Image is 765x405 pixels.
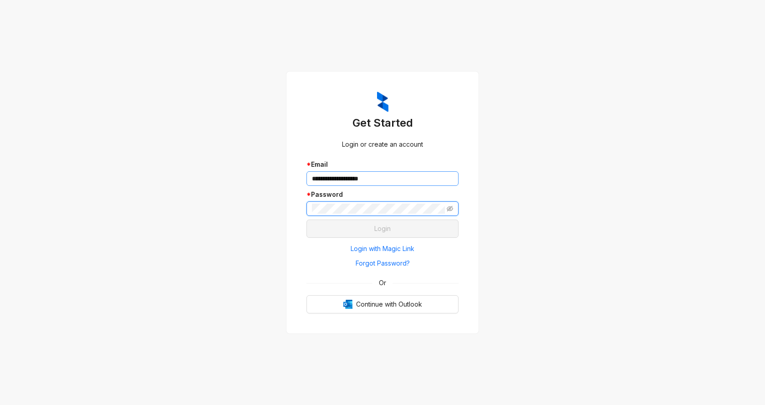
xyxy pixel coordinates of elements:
h3: Get Started [306,116,459,130]
div: Email [306,159,459,169]
div: Password [306,190,459,200]
div: Login or create an account [306,139,459,149]
span: Forgot Password? [356,258,410,268]
span: Or [372,278,393,288]
img: ZumaIcon [377,92,388,113]
img: Outlook [343,300,352,309]
span: Login with Magic Link [351,244,414,254]
button: Forgot Password? [306,256,459,271]
button: Login [306,220,459,238]
button: OutlookContinue with Outlook [306,295,459,313]
button: Login with Magic Link [306,241,459,256]
span: Continue with Outlook [356,299,422,309]
span: eye-invisible [447,205,453,212]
